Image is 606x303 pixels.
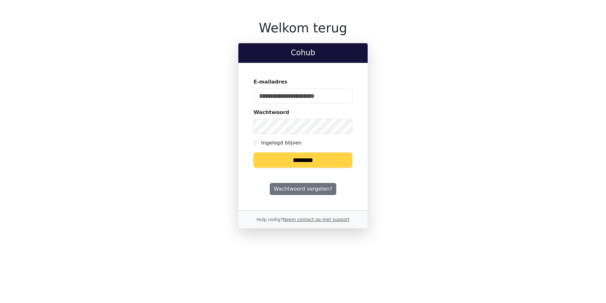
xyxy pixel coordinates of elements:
[256,217,350,222] small: Hulp nodig?
[254,109,289,116] label: Wachtwoord
[254,78,287,86] label: E-mailadres
[270,183,336,195] a: Wachtwoord vergeten?
[243,48,363,57] h2: Cohub
[261,139,301,147] label: Ingelogd blijven
[283,217,349,222] a: Neem contact op met support
[238,20,368,36] h1: Welkom terug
